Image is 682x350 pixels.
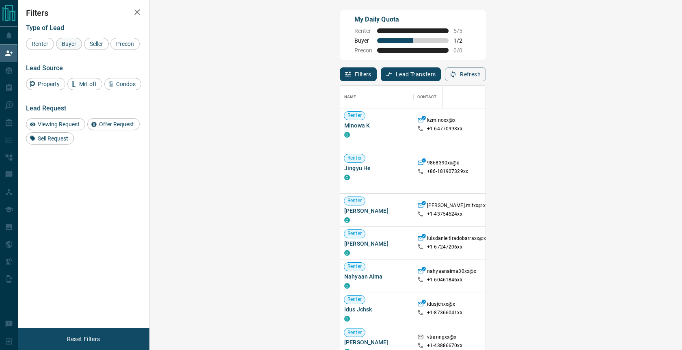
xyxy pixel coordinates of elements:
[354,15,471,24] p: My Daily Quota
[110,38,140,50] div: Precon
[84,38,109,50] div: Seller
[344,132,350,138] div: condos.ca
[427,301,455,309] p: idusjchxx@x
[344,305,409,313] span: Idus Jchsk
[87,41,106,47] span: Seller
[344,175,350,180] div: condos.ca
[427,160,459,168] p: 9868390xx@x
[35,81,63,87] span: Property
[427,268,476,277] p: nahyaanaima30xx@x
[26,8,141,18] h2: Filters
[344,155,365,162] span: Renter
[62,332,105,346] button: Reset Filters
[26,104,66,112] span: Lead Request
[344,240,409,248] span: [PERSON_NAME]
[427,125,462,132] p: +1- 64770993xx
[427,168,468,175] p: +86- 181907329xx
[344,86,356,108] div: Name
[26,38,54,50] div: Renter
[35,121,82,127] span: Viewing Request
[381,67,441,81] button: Lead Transfers
[344,338,409,346] span: [PERSON_NAME]
[445,67,486,81] button: Refresh
[354,37,372,44] span: Buyer
[427,342,462,349] p: +1- 43886670xx
[344,121,409,130] span: Minowa K
[344,263,365,270] span: Renter
[67,78,102,90] div: MrLoft
[344,207,409,215] span: [PERSON_NAME]
[344,112,365,119] span: Renter
[76,81,99,87] span: MrLoft
[344,250,350,256] div: condos.ca
[354,47,372,54] span: Precon
[427,309,462,316] p: +1- 87366041xx
[427,244,462,251] p: +1- 67247206xx
[340,67,377,81] button: Filters
[56,38,82,50] div: Buyer
[427,202,486,211] p: [PERSON_NAME].mitxx@x
[29,41,51,47] span: Renter
[427,117,455,125] p: kzminoxx@x
[113,41,137,47] span: Precon
[344,164,409,172] span: Jingyu He
[427,235,486,244] p: luisdanieltiradobarraxx@x
[427,211,462,218] p: +1- 43754524xx
[87,118,140,130] div: Offer Request
[344,230,365,237] span: Renter
[26,132,74,145] div: Sell Request
[344,197,365,204] span: Renter
[453,47,471,54] span: 0 / 0
[354,28,372,34] span: Renter
[344,217,350,223] div: condos.ca
[344,296,365,303] span: Renter
[35,135,71,142] span: Sell Request
[104,78,141,90] div: Condos
[427,277,462,283] p: +1- 60461846xx
[26,64,63,72] span: Lead Source
[344,329,365,336] span: Renter
[344,316,350,322] div: condos.ca
[26,118,85,130] div: Viewing Request
[26,78,65,90] div: Property
[340,86,413,108] div: Name
[344,272,409,281] span: Nahyaan Aima
[59,41,79,47] span: Buyer
[417,86,436,108] div: Contact
[26,24,64,32] span: Type of Lead
[453,28,471,34] span: 5 / 5
[344,283,350,289] div: condos.ca
[96,121,137,127] span: Offer Request
[113,81,138,87] span: Condos
[453,37,471,44] span: 1 / 2
[427,334,456,342] p: vtranngxx@x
